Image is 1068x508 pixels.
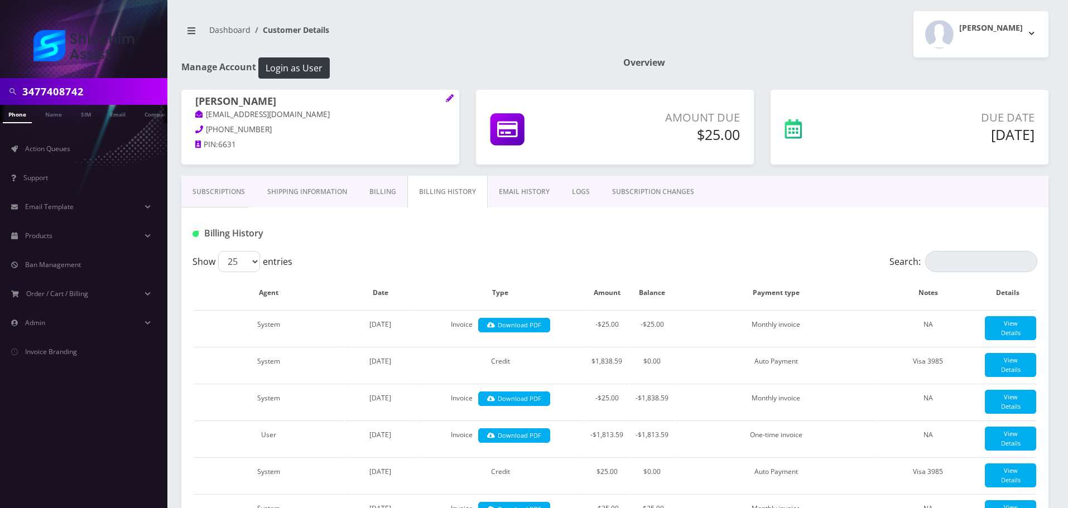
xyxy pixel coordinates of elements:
td: One-time invoice [675,420,877,456]
a: Download PDF [478,318,550,333]
h1: [PERSON_NAME] [195,95,445,109]
h1: Manage Account [181,57,607,79]
a: View Details [985,463,1036,487]
td: Monthly invoice [675,310,877,346]
h5: $25.00 [601,126,740,143]
td: NA [878,310,978,346]
th: Agent [194,277,344,309]
td: Invoice [417,310,584,346]
td: $25.00 [585,457,629,493]
a: [EMAIL_ADDRESS][DOMAIN_NAME] [195,109,330,120]
a: Subscriptions [181,176,256,208]
td: NA [878,420,978,456]
td: User [194,420,344,456]
nav: breadcrumb [181,18,607,50]
a: Email [104,105,131,122]
td: -$25.00 [585,310,629,346]
button: [PERSON_NAME] [913,11,1048,57]
label: Show entries [193,251,292,272]
a: View Details [985,316,1036,340]
a: Dashboard [209,25,251,35]
span: [DATE] [369,430,391,439]
input: Search in Company [22,81,165,102]
th: Details [979,277,1036,309]
th: Type [417,277,584,309]
span: Ban Management [25,260,81,269]
th: Balance [630,277,674,309]
td: Credit [417,457,584,493]
a: Billing [358,176,407,208]
th: Date [345,277,416,309]
span: Email Template [25,202,74,211]
td: $0.00 [630,347,674,383]
td: NA [878,384,978,419]
a: Company [139,105,176,122]
td: -$1,813.59 [585,420,629,456]
h2: [PERSON_NAME] [959,23,1023,33]
th: Payment type [675,277,877,309]
td: -$1,838.59 [630,384,674,419]
a: Name [40,105,68,122]
a: LOGS [561,176,601,208]
a: View Details [985,353,1036,377]
span: [DATE] [369,393,391,403]
li: Customer Details [251,24,329,36]
span: Support [23,173,48,182]
td: Auto Payment [675,457,877,493]
a: View Details [985,427,1036,451]
p: Due Date [873,109,1035,126]
td: Visa 3985 [878,347,978,383]
span: [DATE] [369,356,391,366]
img: Shluchim Assist [33,30,134,61]
td: Credit [417,347,584,383]
select: Showentries [218,251,260,272]
label: Search: [889,251,1037,272]
th: Amount [585,277,629,309]
td: System [194,457,344,493]
h5: [DATE] [873,126,1035,143]
span: Products [25,231,52,240]
p: Amount Due [601,109,740,126]
a: EMAIL HISTORY [488,176,561,208]
td: Invoice [417,420,584,456]
a: Phone [3,105,32,123]
button: Login as User [258,57,330,79]
td: Auto Payment [675,347,877,383]
td: Monthly invoice [675,384,877,419]
td: $0.00 [630,457,674,493]
h1: Overview [623,57,1048,68]
span: Order / Cart / Billing [26,289,88,298]
span: [PHONE_NUMBER] [206,124,272,134]
span: [DATE] [369,320,391,329]
td: $1,838.59 [585,347,629,383]
td: System [194,347,344,383]
td: System [194,384,344,419]
a: Billing History [407,176,488,208]
td: -$25.00 [585,384,629,419]
a: Download PDF [478,391,550,407]
td: -$1,813.59 [630,420,674,456]
a: SUBSCRIPTION CHANGES [601,176,705,208]
td: -$25.00 [630,310,674,346]
span: 6631 [218,139,236,149]
td: Invoice [417,384,584,419]
input: Search: [925,251,1037,272]
span: Invoice Branding [25,347,77,356]
span: Admin [25,318,45,327]
h1: Billing History [193,228,463,239]
th: Notes [878,277,978,309]
a: SIM [75,105,97,122]
td: Visa 3985 [878,457,978,493]
a: Login as User [256,61,330,73]
a: Shipping Information [256,176,358,208]
span: Action Queues [25,144,70,153]
a: PIN: [195,139,218,151]
td: System [194,310,344,346]
span: [DATE] [369,467,391,476]
a: View Details [985,390,1036,414]
a: Download PDF [478,428,550,443]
